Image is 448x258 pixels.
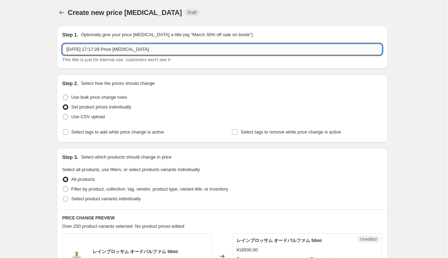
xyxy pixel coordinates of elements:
[62,215,382,221] h6: PRICE CHANGE PREVIEW
[71,114,105,119] span: Use CSV upload
[241,129,341,135] span: Select tags to remove while price change is active
[68,9,182,16] span: Create new price [MEDICAL_DATA]
[71,95,127,100] span: Use bulk price change rules
[62,154,78,161] h2: Step 3.
[71,196,141,201] span: Select product variants individually
[62,167,200,172] span: Select all products, use filters, or select products variants individually
[71,129,164,135] span: Select tags to add while price change is active
[62,31,78,38] h2: Step 1.
[62,44,382,55] input: 30% off holiday sale
[57,8,67,17] button: Price change jobs
[62,224,185,229] span: Over 250 product variants selected. No product prices edited:
[71,177,95,182] span: All products
[81,31,253,38] p: Optionally give your price [MEDICAL_DATA] a title (eg "March 30% off sale on boots")
[62,57,170,62] span: This title is just for internal use, customers won't see it
[237,238,322,243] span: レインブロッサム オードパルファム 50ml
[237,247,258,253] div: ¥18500.00
[62,80,78,87] h2: Step 2.
[71,104,131,110] span: Set product prices individually
[360,236,377,242] span: Unedited
[93,249,178,254] span: レインブロッサム オードパルファム 50ml
[187,10,196,15] span: Draft
[81,154,171,161] p: Select which products should change in price
[71,186,228,192] span: Filter by product, collection, tag, vendor, product type, variant title, or inventory
[81,80,155,87] p: Select how the prices should change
